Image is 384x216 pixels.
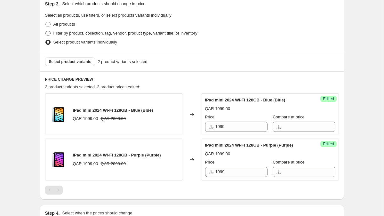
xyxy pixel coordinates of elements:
span: Filter by product, collection, tag, vendor, product type, variant title, or inventory [53,31,197,36]
span: Compare at price [273,115,305,119]
nav: Pagination [45,186,63,195]
span: iPad mini 2024 Wi-Fi 128GB - Blue (Blue) [205,98,285,102]
span: 2 product variants selected. 2 product prices edited: [45,84,140,89]
span: iPad mini 2024 Wi-Fi 128GB - Purple (Purple) [205,143,293,148]
span: ﷼ [209,169,213,174]
strike: QAR 2099.00 [100,116,126,122]
h6: PRICE CHANGE PREVIEW [45,77,339,82]
strike: QAR 2099.00 [100,161,126,167]
span: ﷼ [276,169,281,174]
span: Compare at price [273,160,305,164]
span: 2 product variants selected [98,59,147,65]
p: Select which products should change in price [62,1,145,7]
h2: Step 3. [45,1,60,7]
span: iPad mini 2024 Wi-Fi 128GB - Purple (Purple) [73,153,161,157]
span: Select all products, use filters, or select products variants individually [45,13,172,18]
button: Select product variants [45,57,95,66]
div: QAR 1999.00 [73,161,98,167]
span: Edited [323,141,334,147]
span: Edited [323,96,334,101]
span: ﷼ [209,124,213,129]
div: QAR 1999.00 [205,151,230,157]
img: iPad-mini-2024-Wi_Fi-256GB-_-Purple_62fc763c-3ef2-434f-b8c8-d47d8fd799d3_80x.jpg [49,150,68,169]
span: All products [53,22,75,27]
span: Price [205,160,215,164]
span: Price [205,115,215,119]
img: iPad-mini-2024-Wi_Fi-256GB-_-Blue_2544f7dd-2f7a-42e8-9f16-51af45d88665_80x.jpg [49,105,68,124]
span: Select product variants individually [53,40,117,44]
div: QAR 1999.00 [73,116,98,122]
span: ﷼ [276,124,281,129]
span: iPad mini 2024 Wi-Fi 128GB - Blue (Blue) [73,108,153,113]
span: Select product variants [49,59,92,64]
div: QAR 1999.00 [205,106,230,112]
